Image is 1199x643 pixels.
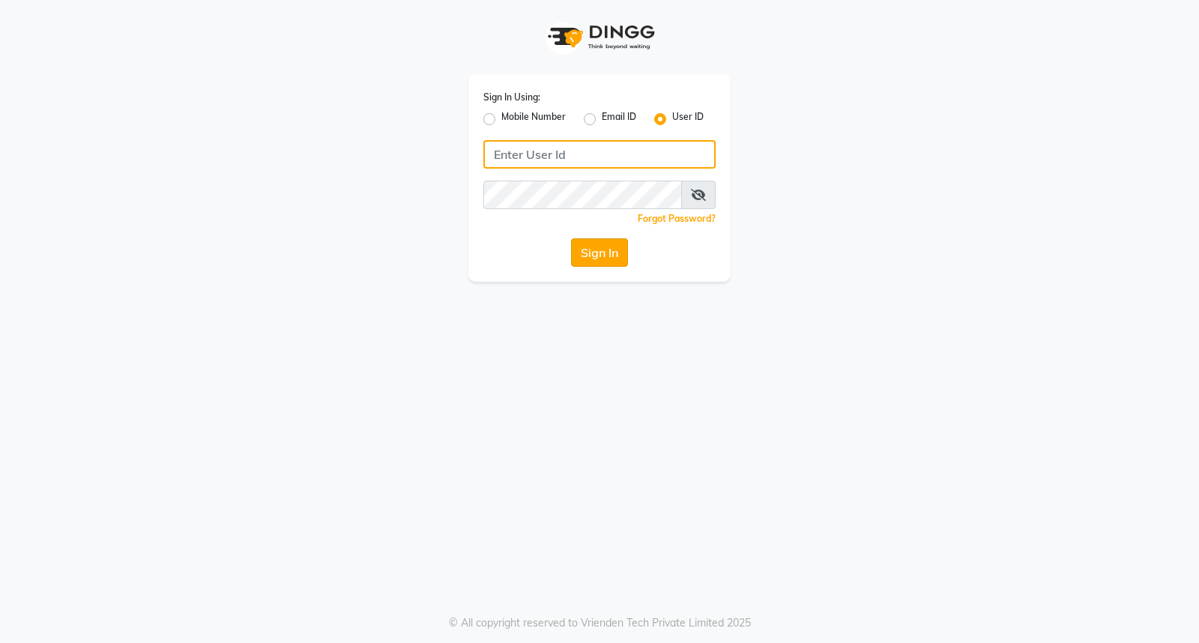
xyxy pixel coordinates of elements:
label: User ID [672,110,704,128]
input: Username [483,140,716,169]
img: logo1.svg [540,15,659,59]
label: Email ID [602,110,636,128]
label: Mobile Number [501,110,566,128]
button: Sign In [571,238,628,267]
label: Sign In Using: [483,91,540,104]
a: Forgot Password? [638,213,716,224]
input: Username [483,181,682,209]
